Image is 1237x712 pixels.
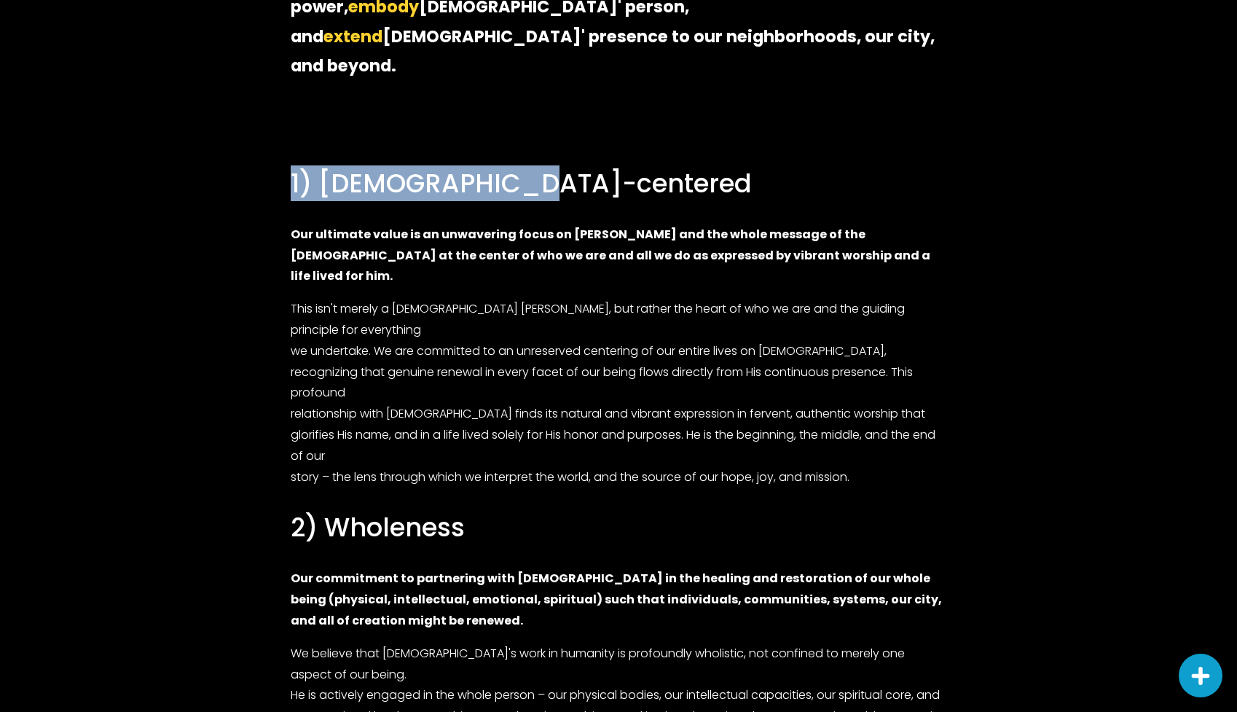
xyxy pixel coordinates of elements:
[291,570,944,629] strong: Our commitment to partnering with [DEMOGRAPHIC_DATA] in the healing and restoration of our whole ...
[291,226,932,285] strong: Our ultimate value is an unwavering focus on [PERSON_NAME] and the whole message of the [DEMOGRAP...
[291,25,938,77] strong: [DEMOGRAPHIC_DATA]' presence to our neighborhoods, our city, and beyond.
[291,511,946,545] h3: 2) Wholeness
[291,167,946,201] h3: 1) [DEMOGRAPHIC_DATA]-centered
[291,299,946,488] p: This isn't merely a [DEMOGRAPHIC_DATA] [PERSON_NAME], but rather the heart of who we are and the ...
[323,25,382,48] strong: extend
